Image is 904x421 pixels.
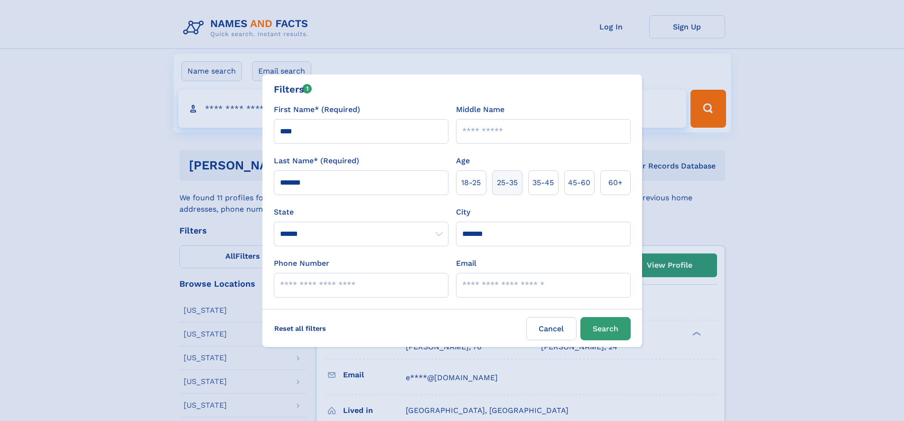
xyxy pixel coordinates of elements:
[526,317,577,340] label: Cancel
[274,104,360,115] label: First Name* (Required)
[461,177,481,188] span: 18‑25
[274,258,329,269] label: Phone Number
[532,177,554,188] span: 35‑45
[568,177,590,188] span: 45‑60
[274,155,359,167] label: Last Name* (Required)
[608,177,623,188] span: 60+
[274,82,312,96] div: Filters
[497,177,518,188] span: 25‑35
[456,206,470,218] label: City
[274,206,448,218] label: State
[456,104,504,115] label: Middle Name
[456,155,470,167] label: Age
[580,317,631,340] button: Search
[268,317,332,340] label: Reset all filters
[456,258,476,269] label: Email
